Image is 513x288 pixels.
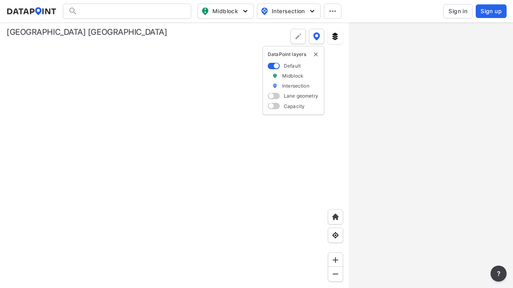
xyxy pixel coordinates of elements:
[261,6,315,16] span: Intersection
[327,29,343,44] button: External layers
[313,51,319,58] button: delete
[331,270,339,278] img: MAAAAAElFTkSuQmCC
[241,7,249,15] img: 5YPKRKmlfpI5mqlR8AD95paCi+0kK1fRFDJSaMmawlwaeJcJwk9O2fotCW5ve9gAAAAASUVORK5CYII=
[443,4,473,18] button: Sign in
[474,4,507,18] a: Sign up
[331,32,339,40] img: layers.ee07997e.svg
[328,228,343,243] div: View my location
[200,6,210,16] img: map_pin_mid.602f9df1.svg
[476,4,507,18] button: Sign up
[331,231,339,239] img: zeq5HYn9AnE9l6UmnFLPAAAAAElFTkSuQmCC
[284,62,301,69] label: Default
[331,213,339,221] img: +XpAUvaXAN7GudzAAAAAElFTkSuQmCC
[260,6,269,16] img: map_pin_int.54838e6b.svg
[282,82,309,89] label: Intersection
[272,82,278,89] img: marker_Intersection.6861001b.svg
[198,4,254,19] button: Midblock
[6,7,57,15] img: dataPointLogo.9353c09d.svg
[6,26,167,38] div: [GEOGRAPHIC_DATA] [GEOGRAPHIC_DATA]
[257,4,321,19] button: Intersection
[313,32,320,40] img: data-point-layers.37681fc9.svg
[268,51,319,58] p: DataPoint layers
[284,103,305,110] label: Capacity
[448,7,467,15] span: Sign in
[284,92,318,99] label: Lane geometry
[442,4,474,18] a: Sign in
[294,32,302,40] img: +Dz8AAAAASUVORK5CYII=
[309,29,324,44] button: DataPoint layers
[328,266,343,282] div: Zoom out
[282,72,303,79] label: Midblock
[328,209,343,224] div: Home
[481,7,502,15] span: Sign up
[328,252,343,268] div: Zoom in
[291,29,306,44] div: Polygon tool
[495,269,502,278] span: ?
[272,72,278,79] img: marker_Midblock.5ba75e30.svg
[308,7,316,15] img: 5YPKRKmlfpI5mqlR8AD95paCi+0kK1fRFDJSaMmawlwaeJcJwk9O2fotCW5ve9gAAAAASUVORK5CYII=
[491,266,507,282] button: more
[331,256,339,264] img: ZvzfEJKXnyWIrJytrsY285QMwk63cM6Drc+sIAAAAASUVORK5CYII=
[201,6,248,16] span: Midblock
[313,51,319,58] img: close-external-leyer.3061a1c7.svg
